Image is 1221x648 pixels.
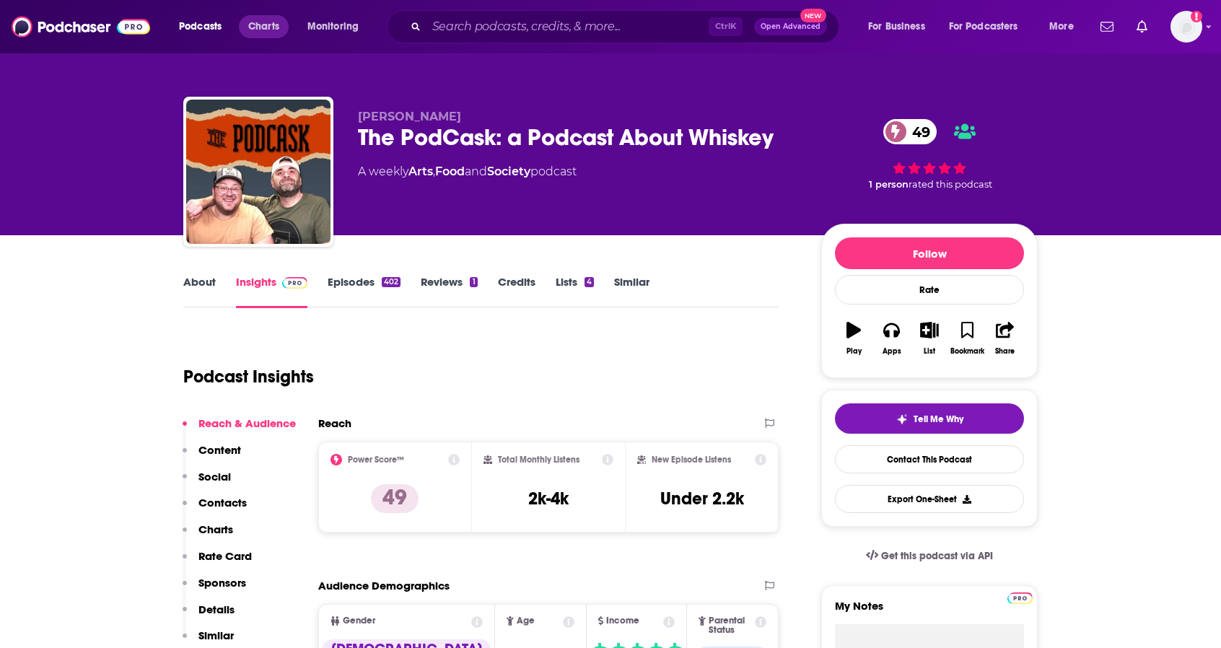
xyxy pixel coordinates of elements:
span: Parental Status [709,616,753,635]
a: 49 [883,119,937,144]
button: Sponsors [183,576,246,603]
button: Charts [183,522,233,549]
span: New [800,9,826,22]
div: List [924,347,935,356]
button: open menu [169,15,240,38]
span: For Business [868,17,925,37]
button: Play [835,312,872,364]
a: Credits [498,275,535,308]
img: The PodCask: a Podcast About Whiskey [186,100,331,244]
p: Reach & Audience [198,416,296,430]
h3: 2k-4k [528,488,569,509]
p: Rate Card [198,549,252,563]
img: Podchaser Pro [282,277,307,289]
button: Contacts [183,496,247,522]
div: Rate [835,275,1024,305]
div: Apps [883,347,901,356]
button: Export One-Sheet [835,485,1024,513]
button: Open AdvancedNew [754,18,827,35]
a: Episodes402 [328,275,401,308]
button: List [911,312,948,364]
a: Show notifications dropdown [1131,14,1153,39]
div: 4 [585,277,594,287]
p: 49 [371,484,419,513]
span: 1 person [869,179,909,190]
button: open menu [940,15,1039,38]
button: Apps [872,312,910,364]
span: Ctrl K [709,17,743,36]
input: Search podcasts, credits, & more... [426,15,709,38]
a: Get this podcast via API [854,538,1005,574]
img: User Profile [1170,11,1202,43]
button: open menu [858,15,943,38]
button: Follow [835,237,1024,269]
p: Similar [198,629,234,642]
h1: Podcast Insights [183,366,314,388]
p: Social [198,470,231,483]
span: More [1049,17,1074,37]
div: A weekly podcast [358,163,577,180]
button: open menu [1039,15,1092,38]
span: Monitoring [307,17,359,37]
img: Podchaser - Follow, Share and Rate Podcasts [12,13,150,40]
span: , [433,165,435,178]
span: Charts [248,17,279,37]
h2: Power Score™ [348,455,404,465]
button: Reach & Audience [183,416,296,443]
h2: Audience Demographics [318,579,450,592]
a: Food [435,165,465,178]
p: Charts [198,522,233,536]
svg: Add a profile image [1191,11,1202,22]
a: InsightsPodchaser Pro [236,275,307,308]
a: Lists4 [556,275,594,308]
span: Income [606,616,639,626]
button: Show profile menu [1170,11,1202,43]
a: Show notifications dropdown [1095,14,1119,39]
div: Play [846,347,862,356]
span: Gender [343,616,375,626]
h2: New Episode Listens [652,455,731,465]
span: and [465,165,487,178]
a: About [183,275,216,308]
div: 402 [382,277,401,287]
label: My Notes [835,599,1024,624]
h3: Under 2.2k [660,488,744,509]
span: Get this podcast via API [881,550,993,562]
p: Content [198,443,241,457]
button: Content [183,443,241,470]
button: Share [986,312,1024,364]
h2: Total Monthly Listens [498,455,579,465]
button: Details [183,603,235,629]
div: Bookmark [950,347,984,356]
p: Sponsors [198,576,246,590]
button: open menu [297,15,377,38]
a: Reviews1 [421,275,477,308]
div: 49 1 personrated this podcast [821,110,1038,199]
a: Contact This Podcast [835,445,1024,473]
span: Tell Me Why [914,413,963,425]
span: rated this podcast [909,179,992,190]
img: tell me why sparkle [896,413,908,425]
span: Logged in as BrunswickDigital [1170,11,1202,43]
button: Rate Card [183,549,252,576]
div: Search podcasts, credits, & more... [401,10,853,43]
div: Share [995,347,1015,356]
span: 49 [898,119,937,144]
span: Podcasts [179,17,222,37]
span: [PERSON_NAME] [358,110,461,123]
span: For Podcasters [949,17,1018,37]
div: 1 [470,277,477,287]
button: Bookmark [948,312,986,364]
a: Society [487,165,530,178]
button: Social [183,470,231,496]
h2: Reach [318,416,351,430]
a: Pro website [1007,590,1033,604]
button: tell me why sparkleTell Me Why [835,403,1024,434]
a: Similar [614,275,649,308]
a: Arts [408,165,433,178]
span: Age [517,616,535,626]
a: Charts [239,15,288,38]
p: Contacts [198,496,247,509]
